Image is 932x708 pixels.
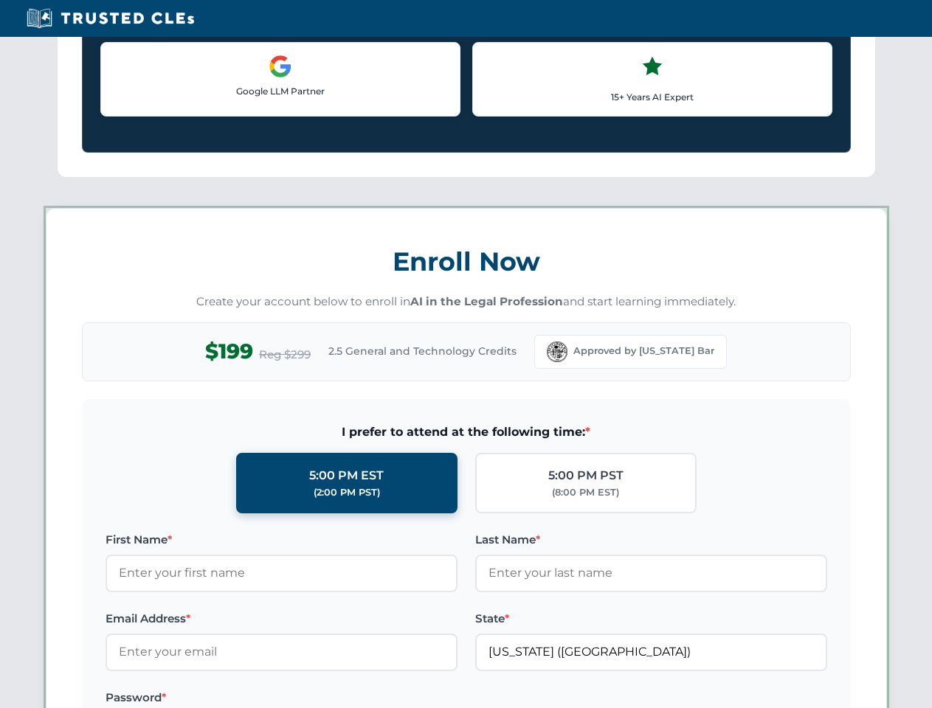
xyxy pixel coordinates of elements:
label: First Name [106,531,458,549]
input: Enter your email [106,634,458,670]
label: Last Name [475,531,827,549]
p: Create your account below to enroll in and start learning immediately. [82,294,851,310]
input: Florida (FL) [475,634,827,670]
div: 5:00 PM PST [548,466,624,485]
p: 15+ Years AI Expert [485,90,820,104]
span: $199 [205,335,253,368]
div: 5:00 PM EST [309,466,384,485]
h3: Enroll Now [82,238,851,285]
img: Trusted CLEs [22,7,199,29]
label: Email Address [106,610,458,628]
div: (2:00 PM PST) [314,485,380,500]
strong: AI in the Legal Profession [410,294,563,308]
p: Google LLM Partner [113,84,448,98]
span: I prefer to attend at the following time: [106,423,827,442]
label: Password [106,689,458,707]
label: State [475,610,827,628]
span: Reg $299 [259,346,311,364]
input: Enter your last name [475,555,827,591]
input: Enter your first name [106,555,458,591]
img: Florida Bar [547,341,567,362]
span: Approved by [US_STATE] Bar [573,344,714,358]
span: 2.5 General and Technology Credits [328,343,517,359]
div: (8:00 PM EST) [552,485,619,500]
img: Google [269,55,292,78]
